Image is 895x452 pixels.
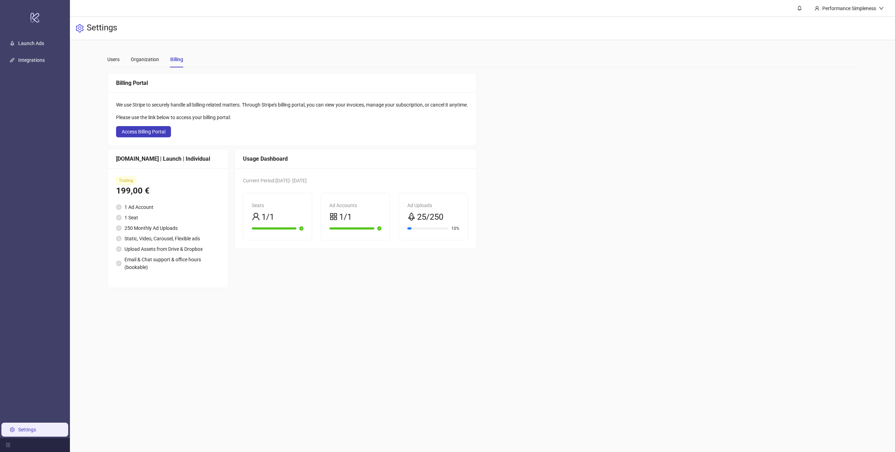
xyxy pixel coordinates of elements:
button: Access Billing Portal [116,126,171,137]
span: check-circle [116,246,122,252]
span: check-circle [299,226,303,231]
span: user [815,6,819,11]
div: Ad Uploads [407,202,459,209]
li: Upload Assets from Drive & Dropbox [116,245,220,253]
span: appstore [329,212,338,221]
span: Current Period: [DATE] - [DATE] [243,178,307,183]
span: 1/1 [339,211,352,224]
span: down [879,6,884,11]
span: Trialing [116,177,136,184]
li: Email & Chat support & office hours (bookable) [116,256,220,271]
div: Please use the link below to access your billing portal: [116,114,468,121]
span: check-circle [116,215,122,220]
span: check-circle [116,236,122,241]
span: Access Billing Portal [122,129,165,134]
div: 199,00 € [116,184,220,198]
div: Billing [170,56,183,63]
span: check-circle [377,226,381,231]
li: Static, Video, Carousel, Flexible ads [116,235,220,242]
li: 1 Ad Account [116,203,220,211]
div: Organization [131,56,159,63]
a: Integrations [18,57,45,63]
div: Ad Accounts [329,202,381,209]
span: check-circle [116,261,122,266]
span: user [252,212,260,221]
span: 10% [451,226,459,231]
a: Settings [18,427,36,432]
a: Launch Ads [18,41,44,46]
div: Billing Portal [116,79,468,87]
div: [DOMAIN_NAME] | Launch | Individual [116,154,220,163]
span: menu-fold [6,443,10,447]
li: 1 Seat [116,214,220,221]
div: Seats [252,202,304,209]
div: Users [107,56,120,63]
span: rocket [407,212,416,221]
div: We use Stripe to securely handle all billing-related matters. Through Stripe's billing portal, yo... [116,101,468,109]
span: bell [797,6,802,10]
span: 1/1 [262,211,274,224]
span: setting [76,24,84,32]
div: Performance Simpleness [819,5,879,12]
span: check-circle [116,204,122,210]
div: Usage Dashboard [243,154,468,163]
li: 250 Monthly Ad Uploads [116,224,220,232]
span: check-circle [116,225,122,231]
h3: Settings [87,22,117,34]
span: 25/250 [417,211,443,224]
